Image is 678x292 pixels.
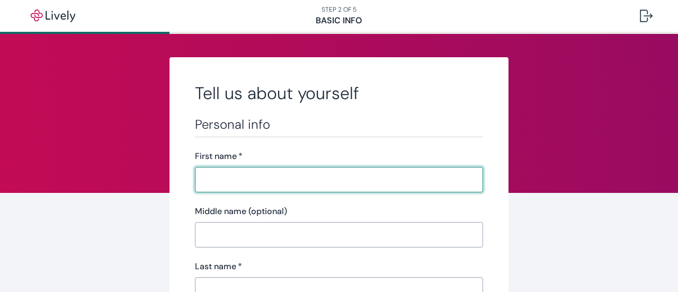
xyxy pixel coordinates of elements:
[631,3,661,29] button: Log out
[195,205,287,218] label: Middle name (optional)
[195,83,483,104] h2: Tell us about yourself
[195,260,242,273] label: Last name
[23,10,83,22] img: Lively
[195,150,243,163] label: First name
[195,117,483,132] h3: Personal info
